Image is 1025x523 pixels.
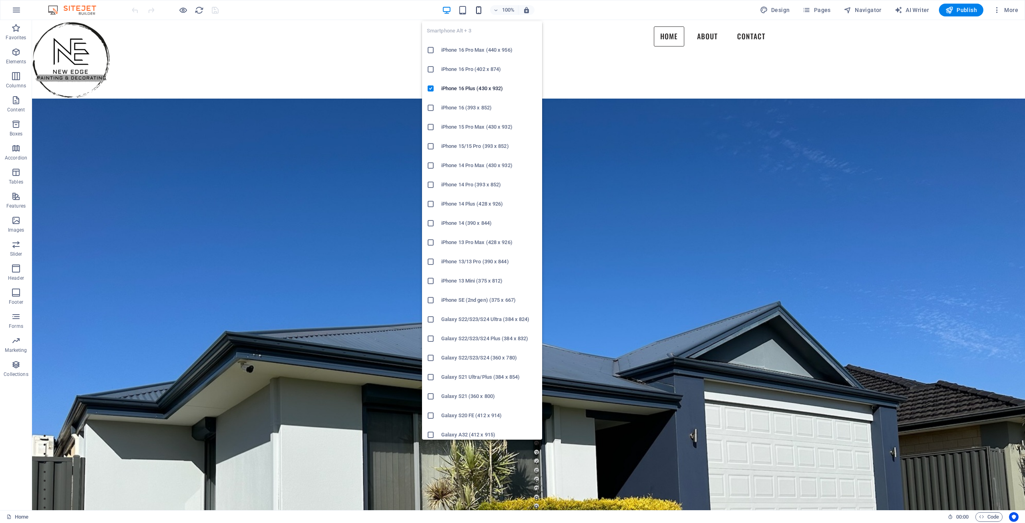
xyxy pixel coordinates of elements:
p: Favorites [6,34,26,41]
p: Tables [9,179,23,185]
button: reload [194,5,204,15]
h6: iPhone 16 Plus (430 x 932) [441,84,537,93]
p: Forms [9,323,23,329]
a: Click to cancel selection. Double-click to open Pages [6,512,28,522]
p: Features [6,203,26,209]
i: On resize automatically adjust zoom level to fit chosen device. [523,6,530,14]
button: Pages [799,4,834,16]
h6: iPhone 16 (393 x 852) [441,103,537,113]
h6: iPhone 14 Pro (393 x 852) [441,180,537,190]
h6: iPhone 13 Mini (375 x 812) [441,276,537,286]
button: Design [757,4,793,16]
p: Footer [9,299,23,305]
button: AI Writer [891,4,933,16]
span: Design [760,6,790,14]
button: Publish [939,4,983,16]
span: Navigator [844,6,882,14]
h6: Galaxy S21 (360 x 800) [441,392,537,401]
h6: Galaxy S20 FE (412 x 914) [441,411,537,420]
p: Slider [10,251,22,257]
p: Collections [4,371,28,378]
h6: Galaxy S22/S23/S24 (360 x 780) [441,353,537,363]
span: Publish [945,6,977,14]
button: 5 [502,448,507,452]
button: Code [975,512,1003,522]
h6: iPhone 14 (390 x 844) [441,218,537,228]
p: Columns [6,83,26,89]
button: 3 [502,430,507,434]
h6: Galaxy S22/S23/S24 Ultra (384 x 824) [441,315,537,324]
h6: iPhone SE (2nd gen) (375 x 667) [441,295,537,305]
button: 9 [502,483,507,488]
p: Images [8,227,24,233]
button: 8 [502,475,507,479]
h6: Galaxy S22/S23/S24 Plus (384 x 832) [441,334,537,343]
span: AI Writer [894,6,929,14]
button: More [990,4,1021,16]
span: Code [979,512,999,522]
button: 2 [502,420,507,425]
span: Pages [802,6,830,14]
button: 7 [502,465,507,470]
p: Accordion [5,155,27,161]
span: More [993,6,1018,14]
h6: iPhone 13 Pro Max (428 x 926) [441,238,537,247]
p: Content [7,107,25,113]
button: Navigator [840,4,885,16]
p: Boxes [10,131,23,137]
button: Usercentrics [1009,512,1019,522]
h6: iPhone 16 Pro (402 x 874) [441,65,537,74]
span: : [962,514,963,520]
button: 1 [502,412,507,416]
img: Editor Logo [46,5,106,15]
h6: iPhone 15 Pro Max (430 x 932) [441,122,537,132]
h6: Galaxy S21 Ultra/Plus (384 x 854) [441,372,537,382]
p: Header [8,275,24,281]
h6: iPhone 13/13 Pro (390 x 844) [441,257,537,267]
h6: iPhone 14 Pro Max (430 x 932) [441,161,537,170]
h6: Session time [948,512,969,522]
p: Elements [6,59,26,65]
h6: 100% [502,5,515,15]
p: Marketing [5,347,27,353]
button: 4 [502,438,507,443]
h6: iPhone 16 Pro Max (440 x 956) [441,45,537,55]
button: 6 [502,456,507,461]
h6: Galaxy A32 (412 x 915) [441,430,537,440]
span: 00 00 [956,512,969,522]
h6: iPhone 15/15 Pro (393 x 852) [441,141,537,151]
button: 100% [490,5,519,15]
h6: iPhone 14 Plus (428 x 926) [441,199,537,209]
